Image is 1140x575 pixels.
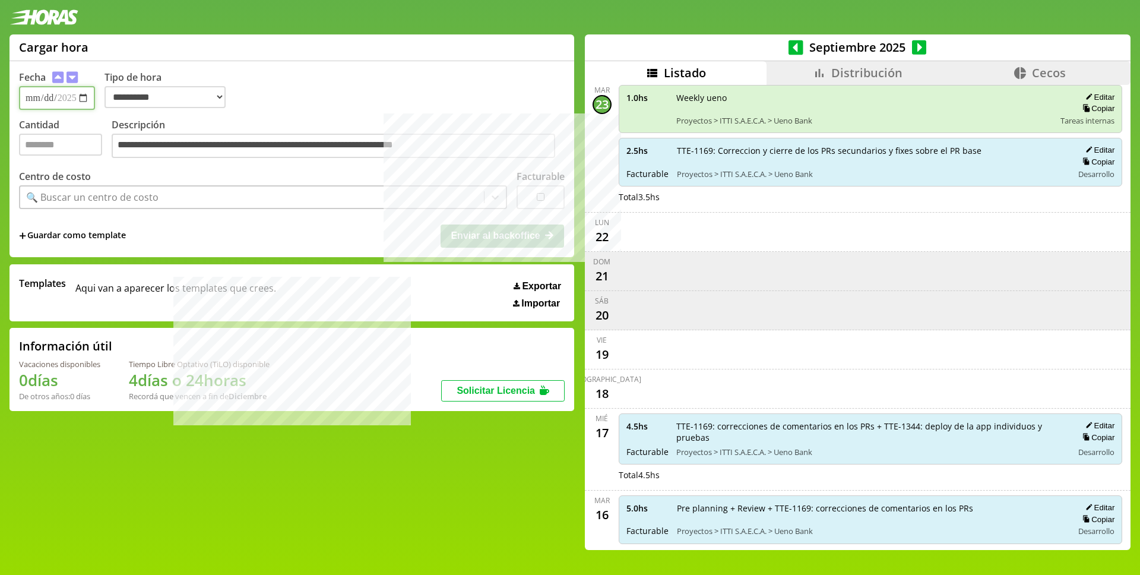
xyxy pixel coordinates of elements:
div: 16 [593,506,612,525]
span: Distribución [831,65,902,81]
div: Recordá que vencen a fin de [129,391,270,402]
span: Weekly ueno [676,92,1053,103]
div: Vacaciones disponibles [19,359,100,369]
div: 22 [593,228,612,247]
div: mar [594,495,610,506]
button: Editar [1082,92,1114,102]
b: Diciembre [229,391,267,402]
button: Solicitar Licencia [441,380,565,402]
img: logotipo [9,10,78,25]
button: Copiar [1079,514,1114,525]
span: 4.5 hs [626,421,668,432]
span: Pre planning + Review + TTE-1169: correcciones de comentarios en los PRs [677,503,1065,514]
span: Listado [664,65,706,81]
button: Copiar [1079,432,1114,443]
select: Tipo de hora [104,86,226,108]
button: Exportar [510,280,565,292]
div: lun [595,217,609,228]
div: 23 [593,95,612,114]
h1: 4 días o 24 horas [129,369,270,391]
div: mié [596,413,608,424]
div: Tiempo Libre Optativo (TiLO) disponible [129,359,270,369]
span: Exportar [522,281,561,292]
span: + [19,229,26,242]
div: 🔍 Buscar un centro de costo [26,191,159,204]
label: Facturable [517,170,565,183]
button: Copiar [1079,103,1114,113]
span: Septiembre 2025 [803,39,912,55]
textarea: Descripción [112,134,555,159]
div: [DEMOGRAPHIC_DATA] [563,374,641,384]
div: 20 [593,306,612,325]
div: vie [597,335,607,345]
button: Editar [1082,145,1114,155]
span: Aqui van a aparecer los templates que crees. [75,277,276,309]
span: Importar [521,298,560,309]
span: Solicitar Licencia [457,386,535,396]
button: Editar [1082,503,1114,513]
div: Total 4.5 hs [619,469,1123,481]
span: Proyectos > ITTI S.A.E.C.A. > Ueno Bank [676,115,1053,126]
span: Proyectos > ITTI S.A.E.C.A. > Ueno Bank [677,526,1065,536]
span: TTE-1169: Correccion y cierre de los PRs secundarios y fixes sobre el PR base [677,145,1065,156]
span: Facturable [626,525,669,536]
h1: Cargar hora [19,39,88,55]
label: Fecha [19,71,46,84]
div: mar [594,85,610,95]
span: 5.0 hs [626,503,669,514]
label: Centro de costo [19,170,91,183]
span: Facturable [626,446,668,457]
span: 2.5 hs [626,145,669,156]
span: Desarrollo [1078,526,1114,536]
span: Facturable [626,168,669,179]
span: Tareas internas [1060,115,1114,126]
div: 21 [593,267,612,286]
span: +Guardar como template [19,229,126,242]
span: 1.0 hs [626,92,668,103]
button: Editar [1082,421,1114,431]
span: Templates [19,277,66,290]
label: Tipo de hora [104,71,235,110]
label: Cantidad [19,118,112,162]
input: Cantidad [19,134,102,156]
span: Proyectos > ITTI S.A.E.C.A. > Ueno Bank [677,169,1065,179]
div: De otros años: 0 días [19,391,100,402]
span: TTE-1169: correcciones de comentarios en los PRs + TTE-1344: deploy de la app individuos y pruebas [676,421,1065,443]
label: Descripción [112,118,565,162]
span: Cecos [1032,65,1066,81]
div: Total 3.5 hs [619,191,1123,203]
h2: Información útil [19,338,112,354]
div: scrollable content [585,85,1130,548]
span: Desarrollo [1078,169,1114,179]
div: 19 [593,345,612,364]
h1: 0 días [19,369,100,391]
span: Desarrollo [1078,447,1114,457]
div: dom [593,257,610,267]
div: 17 [593,424,612,443]
button: Copiar [1079,157,1114,167]
span: Proyectos > ITTI S.A.E.C.A. > Ueno Bank [676,447,1065,457]
div: 18 [593,384,612,403]
div: sáb [595,296,609,306]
